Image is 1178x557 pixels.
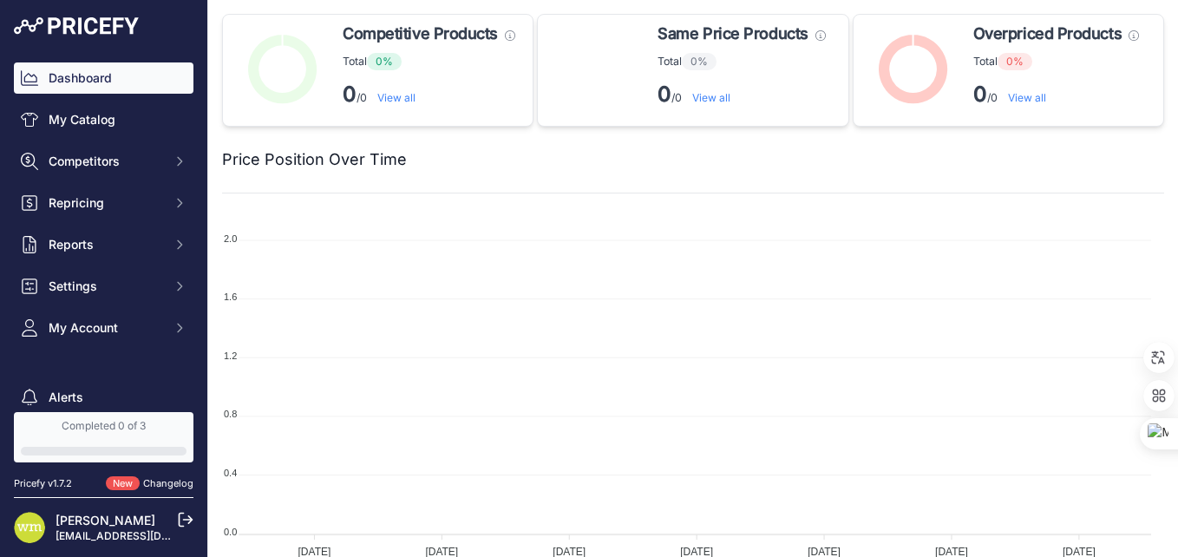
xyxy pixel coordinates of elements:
button: My Account [14,312,193,344]
a: [PERSON_NAME] [56,513,155,528]
span: 0% [682,53,717,70]
button: Settings [14,271,193,302]
p: /0 [658,81,825,108]
button: Competitors [14,146,193,177]
span: Settings [49,278,162,295]
span: My Account [49,319,162,337]
strong: 0 [973,82,987,107]
a: Dashboard [14,62,193,94]
div: Pricefy v1.7.2 [14,476,72,491]
a: View all [377,91,416,104]
a: Completed 0 of 3 [14,412,193,462]
p: /0 [343,81,515,108]
a: My Catalog [14,104,193,135]
a: View all [1008,91,1046,104]
p: Total [343,53,515,70]
span: Same Price Products [658,22,808,46]
span: Overpriced Products [973,22,1122,46]
h2: Price Position Over Time [222,147,407,172]
tspan: 0.0 [224,527,237,537]
a: View all [692,91,730,104]
span: Competitive Products [343,22,498,46]
span: 0% [998,53,1032,70]
span: New [106,476,140,491]
a: Alerts [14,382,193,413]
button: Repricing [14,187,193,219]
span: Repricing [49,194,162,212]
img: Pricefy Logo [14,17,139,35]
tspan: 1.2 [224,351,237,361]
span: Reports [49,236,162,253]
strong: 0 [343,82,357,107]
nav: Sidebar [14,62,193,479]
span: 0% [367,53,402,70]
tspan: 2.0 [224,233,237,244]
a: Changelog [143,477,193,489]
a: [EMAIL_ADDRESS][DOMAIN_NAME] [56,529,237,542]
tspan: 1.6 [224,292,237,302]
strong: 0 [658,82,671,107]
div: Completed 0 of 3 [21,419,187,433]
tspan: 0.8 [224,409,237,419]
tspan: 0.4 [224,468,237,478]
p: /0 [973,81,1139,108]
p: Total [973,53,1139,70]
p: Total [658,53,825,70]
button: Reports [14,229,193,260]
span: Competitors [49,153,162,170]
